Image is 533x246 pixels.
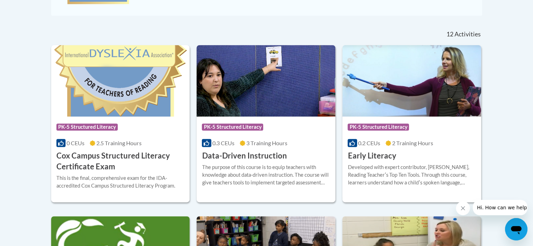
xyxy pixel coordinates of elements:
span: 12 [446,30,453,38]
iframe: Message from company [473,200,527,215]
img: Course Logo [51,45,190,117]
h3: Data-Driven Instruction [202,150,287,161]
a: Course LogoPK-5 Structured Literacy0.2 CEUs2 Training Hours Early LiteracyDeveloped with expert c... [342,45,481,202]
div: This is the final, comprehensive exam for the IDA-accredited Cox Campus Structured Literacy Program. [56,174,185,190]
a: Course LogoPK-5 Structured Literacy0.3 CEUs3 Training Hours Data-Driven InstructionThe purpose of... [197,45,335,202]
iframe: Button to launch messaging window [505,218,527,240]
span: 2.5 Training Hours [96,140,142,146]
div: Developed with expert contributor, [PERSON_NAME], Reading Teacherʹs Top Ten Tools. Through this c... [348,163,476,187]
span: PK-5 Structured Literacy [56,124,118,131]
img: Course Logo [197,45,335,117]
img: Course Logo [342,45,481,117]
iframe: Close message [456,201,470,215]
h3: Early Literacy [348,150,396,161]
span: Activities [455,30,481,38]
span: 0.2 CEUs [358,140,380,146]
h3: Cox Campus Structured Literacy Certificate Exam [56,150,185,172]
span: PK-5 Structured Literacy [348,124,409,131]
span: 3 Training Hours [246,140,287,146]
span: Hi. How can we help? [4,5,57,10]
span: PK-5 Structured Literacy [202,124,263,131]
span: 0.3 CEUs [212,140,234,146]
span: 2 Training Hours [392,140,433,146]
span: 0 CEUs [67,140,84,146]
div: The purpose of this course is to equip teachers with knowledge about data-driven instruction. The... [202,163,330,187]
a: Course LogoPK-5 Structured Literacy0 CEUs2.5 Training Hours Cox Campus Structured Literacy Certif... [51,45,190,202]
